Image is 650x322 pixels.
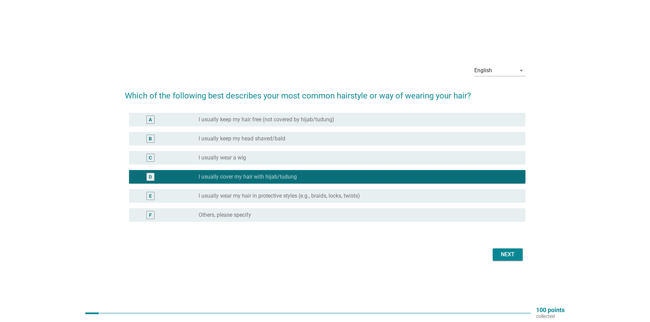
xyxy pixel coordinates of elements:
[493,248,523,261] button: Next
[199,135,285,142] label: I usually keep my head shaved/bald
[536,307,565,313] p: 100 points
[149,154,152,161] div: C
[199,154,246,161] label: I usually wear a wig
[199,116,334,123] label: I usually keep my hair free (not covered by hijab/tudung)
[199,173,297,180] label: I usually cover my hair with hijab/tudung
[474,67,492,74] div: English
[149,211,152,218] div: F
[536,313,565,319] p: collected
[149,173,152,180] div: D
[517,66,525,75] i: arrow_drop_down
[199,212,251,218] label: Others, please specify
[149,135,152,142] div: B
[125,83,525,102] h2: Which of the following best describes your most common hairstyle or way of wearing your hair?
[149,192,152,199] div: E
[199,193,360,199] label: I usually wear my hair in protective styles (e.g., braids, locks, twists)
[498,250,517,259] div: Next
[149,116,152,123] div: A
